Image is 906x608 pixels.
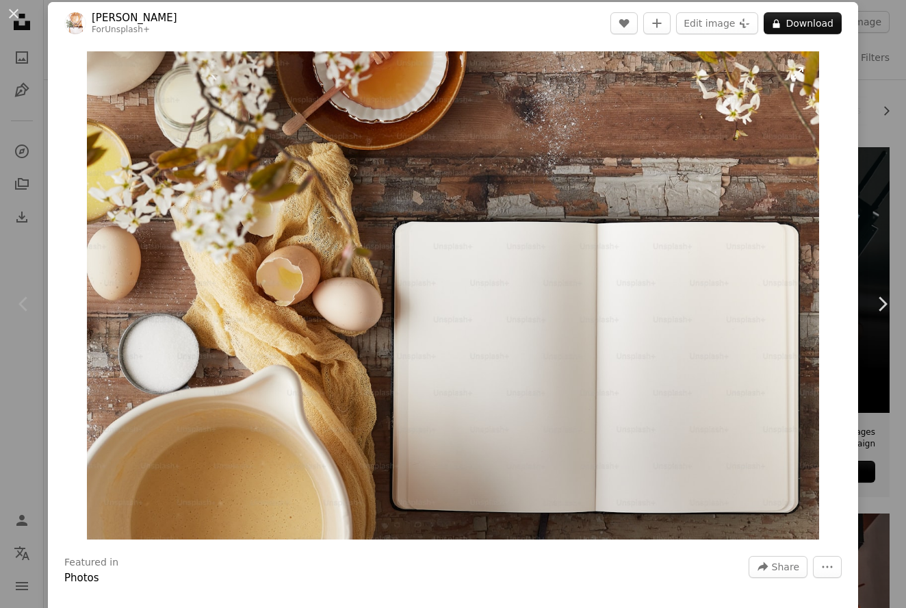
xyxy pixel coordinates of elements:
div: For [92,25,177,36]
button: Edit image [676,12,758,34]
a: Photos [64,572,99,584]
a: Unsplash+ [105,25,150,34]
span: Share [772,557,799,577]
a: [PERSON_NAME] [92,11,177,25]
button: Share this image [749,556,807,578]
button: More Actions [813,556,842,578]
button: Add to Collection [643,12,671,34]
img: Go to Olivie Strauss's profile [64,12,86,34]
button: Like [610,12,638,34]
h3: Featured in [64,556,118,570]
a: Next [858,238,906,370]
button: Download [764,12,842,34]
button: Zoom in on this image [87,51,818,540]
img: an open notebook next to a bowl of eggs and a cup of tea [87,51,818,540]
